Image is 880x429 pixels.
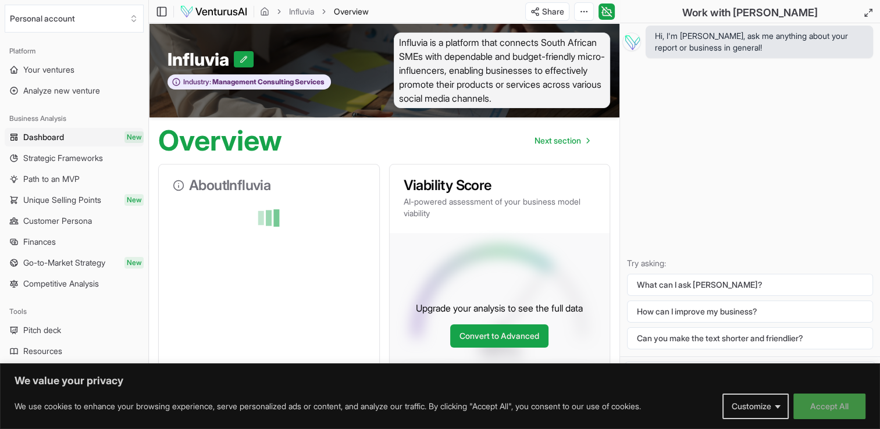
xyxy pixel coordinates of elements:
[211,77,325,87] span: Management Consulting Services
[5,81,144,100] a: Analyze new venture
[5,109,144,128] div: Business Analysis
[23,257,105,269] span: Go-to-Market Strategy
[23,64,74,76] span: Your ventures
[23,345,62,357] span: Resources
[5,5,144,33] button: Select an organization
[124,194,144,206] span: New
[289,6,314,17] a: Influvia
[627,274,873,296] button: What can I ask [PERSON_NAME]?
[168,49,234,70] span: Influvia
[416,301,583,315] p: Upgrade your analysis to see the full data
[124,257,144,269] span: New
[627,301,873,323] button: How can I improve my business?
[5,149,144,167] a: Strategic Frameworks
[23,194,101,206] span: Unique Selling Points
[334,6,369,17] span: Overview
[535,135,581,146] span: Next section
[23,152,103,164] span: Strategic Frameworks
[394,33,611,108] span: Influvia is a platform that connects South African SMEs with dependable and budget-friendly micro...
[5,60,144,79] a: Your ventures
[5,302,144,321] div: Tools
[168,74,331,90] button: Industry:Management Consulting Services
[23,278,99,289] span: Competitive Analysis
[404,196,596,219] p: AI-powered assessment of your business model viability
[5,253,144,272] a: Go-to-Market StrategyNew
[655,30,864,53] span: Hi, I'm [PERSON_NAME], ask me anything about your report or business in general!
[180,5,248,19] img: logo
[23,173,80,185] span: Path to an MVP
[15,374,865,388] p: We value your privacy
[5,42,144,60] div: Platform
[5,170,144,188] a: Path to an MVP
[622,33,641,51] img: Vera
[23,324,61,336] span: Pitch deck
[525,2,569,21] button: Share
[5,233,144,251] a: Finances
[5,128,144,146] a: DashboardNew
[525,129,598,152] a: Go to next page
[260,6,369,17] nav: breadcrumb
[627,258,873,269] p: Try asking:
[542,6,564,17] span: Share
[722,394,789,419] button: Customize
[23,215,92,227] span: Customer Persona
[173,178,365,192] h3: About Influvia
[793,394,865,419] button: Accept All
[23,236,56,248] span: Finances
[5,342,144,360] a: Resources
[5,212,144,230] a: Customer Persona
[158,127,282,155] h1: Overview
[525,129,598,152] nav: pagination
[404,178,596,192] h3: Viability Score
[5,321,144,339] a: Pitch deck
[124,131,144,143] span: New
[23,131,64,143] span: Dashboard
[23,85,100,96] span: Analyze new venture
[5,274,144,293] a: Competitive Analysis
[5,191,144,209] a: Unique Selling PointsNew
[450,324,548,348] a: Convert to Advanced
[627,327,873,349] button: Can you make the text shorter and friendlier?
[183,77,211,87] span: Industry:
[15,399,641,413] p: We use cookies to enhance your browsing experience, serve personalized ads or content, and analyz...
[682,5,818,21] h2: Work with [PERSON_NAME]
